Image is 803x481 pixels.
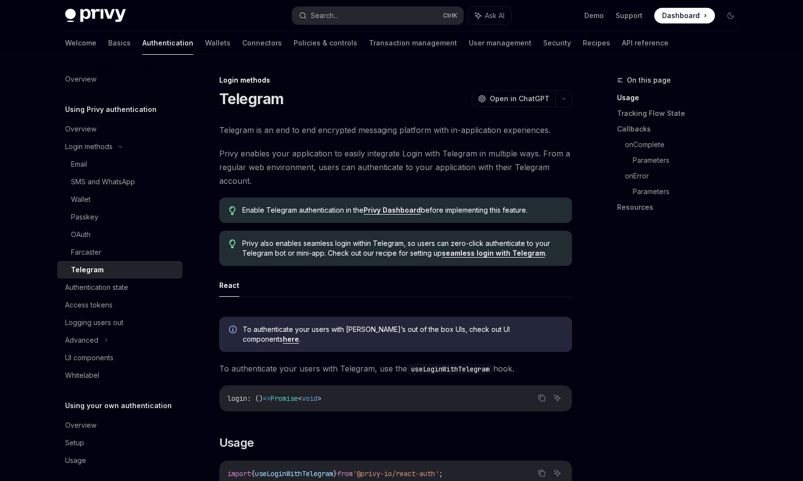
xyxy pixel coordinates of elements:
button: Copy the contents from the code block [535,392,548,404]
a: Usage [57,452,183,469]
span: < [298,394,302,403]
a: UI components [57,349,183,367]
div: Overview [65,123,96,135]
div: Overview [65,419,96,431]
img: dark logo [65,9,126,22]
a: Policies & controls [294,31,357,55]
a: Parameters [633,153,746,168]
a: Farcaster [57,243,183,261]
svg: Tip [229,206,236,215]
div: Access tokens [65,299,113,311]
svg: Info [229,326,239,335]
div: SMS and WhatsApp [71,176,135,188]
div: Search... [311,10,338,22]
button: React [219,274,239,297]
span: Dashboard [662,11,700,21]
div: Overview [65,73,96,85]
a: Demo [584,11,604,21]
span: Ask AI [485,11,505,21]
h5: Using your own authentication [65,400,172,412]
a: Logging users out [57,314,183,331]
button: Search...CtrlK [292,7,463,24]
button: Ask AI [551,392,564,404]
div: Login methods [219,75,572,85]
span: '@privy-io/react-auth' [353,469,439,478]
h5: Using Privy authentication [65,104,157,115]
h1: Telegram [219,90,284,108]
div: Passkey [71,211,98,223]
span: : () [247,394,263,403]
a: Resources [617,199,746,215]
div: Wallet [71,194,91,205]
a: API reference [622,31,668,55]
a: Authentication state [57,279,183,296]
span: login [228,394,247,403]
a: here [283,335,299,344]
button: Ask AI [551,467,564,480]
a: Passkey [57,208,183,226]
div: UI components [65,352,114,364]
a: Setup [57,434,183,452]
a: Access tokens [57,296,183,314]
a: Connectors [242,31,282,55]
a: Privy Dashboard [364,206,421,215]
button: Toggle dark mode [723,8,738,23]
div: Email [71,158,87,170]
div: Telegram [71,264,104,276]
a: Transaction management [369,31,457,55]
a: Basics [108,31,131,55]
a: seamless login with Telegram [442,249,545,258]
span: > [318,394,321,403]
a: Welcome [65,31,96,55]
a: Recipes [583,31,610,55]
a: Overview [57,416,183,434]
a: Email [57,155,183,173]
a: Wallets [205,31,230,55]
span: import [228,469,251,478]
a: Callbacks [617,121,746,137]
div: Login methods [65,141,113,153]
button: Open in ChatGPT [472,90,555,107]
span: { [251,469,255,478]
span: To authenticate your users with [PERSON_NAME]’s out of the box UIs, check out UI components . [243,325,562,344]
a: Tracking Flow State [617,106,746,121]
button: Ask AI [468,7,511,24]
div: Usage [65,455,86,466]
button: Copy the contents from the code block [535,467,548,480]
div: Whitelabel [65,370,99,381]
span: To authenticate your users with Telegram, use the hook. [219,362,572,375]
a: onComplete [625,137,746,153]
span: => [263,394,271,403]
span: Ctrl K [443,12,458,20]
span: ; [439,469,443,478]
span: Usage [219,435,254,451]
a: Parameters [633,184,746,199]
div: Logging users out [65,317,123,328]
a: onError [625,168,746,184]
a: Authentication [142,31,193,55]
div: Authentication state [65,282,128,293]
span: Promise [271,394,298,403]
div: Advanced [65,334,98,346]
a: Telegram [57,261,183,279]
span: useLoginWithTelegram [255,469,333,478]
a: Whitelabel [57,367,183,384]
code: useLoginWithTelegram [407,364,493,374]
a: Overview [57,120,183,138]
span: On this page [627,74,671,86]
span: from [337,469,353,478]
span: Privy enables your application to easily integrate Login with Telegram in multiple ways. From a r... [219,147,572,188]
a: User management [469,31,531,55]
a: Usage [617,90,746,106]
a: Wallet [57,191,183,208]
span: Open in ChatGPT [490,94,550,104]
div: OAuth [71,229,91,240]
a: SMS and WhatsApp [57,173,183,191]
a: Overview [57,70,183,88]
span: Enable Telegram authentication in the before implementing this feature. [242,205,562,215]
span: } [333,469,337,478]
div: Farcaster [71,246,101,258]
a: Security [543,31,571,55]
a: OAuth [57,226,183,243]
span: void [302,394,318,403]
